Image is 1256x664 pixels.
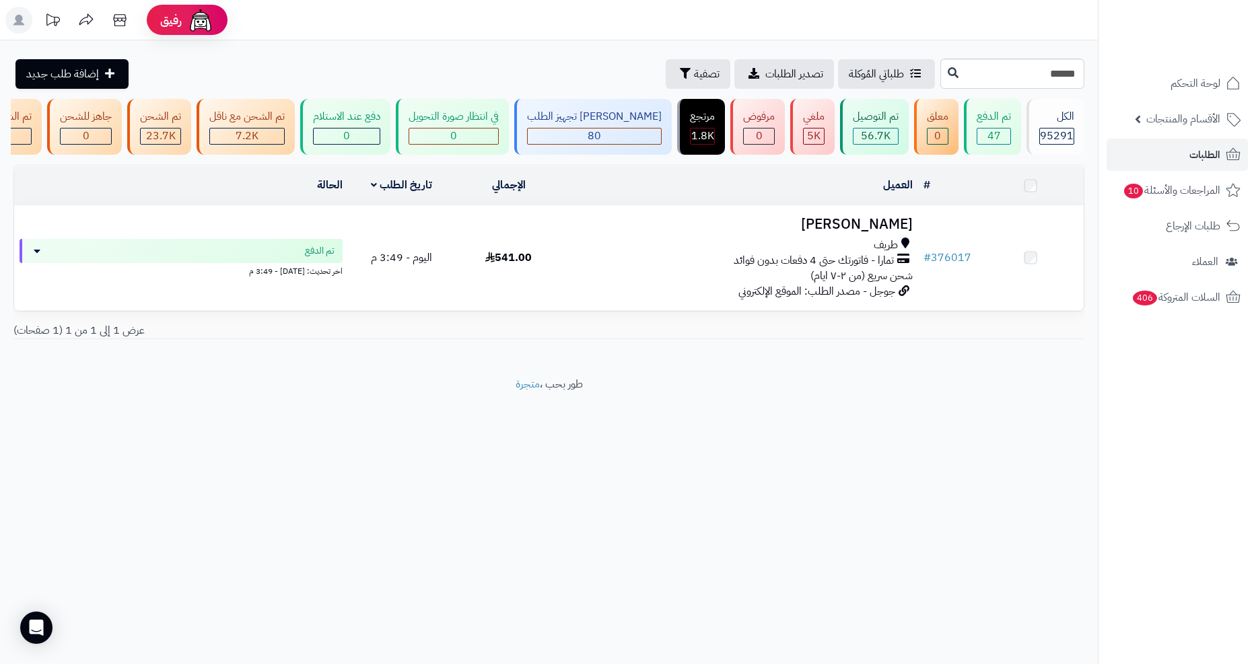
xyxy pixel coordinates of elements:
a: معلق 0 [911,99,961,155]
div: 4978 [804,128,824,144]
span: العملاء [1192,252,1218,271]
span: رفيق [160,12,182,28]
div: 47 [977,128,1010,144]
span: 23.7K [146,128,176,144]
span: المراجعات والأسئلة [1123,181,1220,200]
a: المراجعات والأسئلة10 [1107,174,1248,207]
div: 0 [409,128,498,144]
a: تم الدفع 47 [961,99,1024,155]
a: مرتجع 1.8K [674,99,728,155]
a: طلباتي المُوكلة [838,59,935,89]
a: إضافة طلب جديد [15,59,129,89]
a: تم التوصيل 56.7K [837,99,911,155]
div: عرض 1 إلى 1 من 1 (1 صفحات) [3,323,549,338]
div: 0 [928,128,948,144]
span: إضافة طلب جديد [26,66,99,82]
span: شحن سريع (من ٢-٧ ايام) [810,268,913,284]
span: 95291 [1040,128,1074,144]
div: تم التوصيل [853,109,899,124]
span: 541.00 [485,250,532,266]
div: معلق [927,109,948,124]
span: تمارا - فاتورتك حتى 4 دفعات بدون فوائد [734,253,894,268]
div: 56712 [853,128,898,144]
div: Open Intercom Messenger [20,612,53,644]
a: جاهز للشحن 0 [44,99,125,155]
div: 1813 [691,128,714,144]
div: تم الشحن مع ناقل [209,109,285,124]
div: [PERSON_NAME] تجهيز الطلب [527,109,662,124]
span: طلباتي المُوكلة [849,66,904,82]
a: [PERSON_NAME] تجهيز الطلب 80 [512,99,674,155]
div: دفع عند الاستلام [313,109,380,124]
img: ai-face.png [187,7,214,34]
button: تصفية [666,59,730,89]
div: تم الشحن [140,109,181,124]
span: 47 [987,128,1001,144]
span: طريف [874,237,898,253]
a: الكل95291 [1024,99,1087,155]
a: السلات المتروكة406 [1107,281,1248,313]
span: # [923,250,931,266]
a: تاريخ الطلب [371,177,432,193]
div: 0 [61,128,111,144]
span: 0 [343,128,350,144]
a: دفع عند الاستلام 0 [298,99,393,155]
span: جوجل - مصدر الطلب: الموقع الإلكتروني [738,283,895,299]
a: متجرة [516,376,540,392]
span: السلات المتروكة [1131,288,1220,307]
div: 7223 [210,128,284,144]
div: ملغي [803,109,825,124]
div: مرفوض [743,109,775,124]
span: 7.2K [236,128,258,144]
span: 80 [588,128,601,144]
span: 5K [807,128,821,144]
a: الإجمالي [492,177,526,193]
span: 1.8K [691,128,714,144]
a: تم الشحن مع ناقل 7.2K [194,99,298,155]
a: لوحة التحكم [1107,67,1248,100]
a: تم الشحن 23.7K [125,99,194,155]
span: 0 [756,128,763,144]
div: تم الدفع [977,109,1011,124]
a: ملغي 5K [788,99,837,155]
span: 10 [1124,184,1143,198]
span: الطلبات [1189,145,1220,164]
div: 23685 [141,128,180,144]
a: الحالة [317,177,343,193]
a: تحديثات المنصة [36,7,69,37]
a: #376017 [923,250,971,266]
div: الكل [1039,109,1074,124]
span: اليوم - 3:49 م [371,250,432,266]
span: تم الدفع [305,244,335,258]
div: 80 [528,128,661,144]
a: تصدير الطلبات [734,59,834,89]
h3: [PERSON_NAME] [567,217,913,232]
div: 0 [314,128,380,144]
span: 406 [1133,291,1157,305]
div: اخر تحديث: [DATE] - 3:49 م [20,263,343,277]
a: طلبات الإرجاع [1107,210,1248,242]
span: 0 [934,128,941,144]
a: الطلبات [1107,139,1248,171]
span: تصدير الطلبات [765,66,823,82]
span: لوحة التحكم [1171,74,1220,93]
span: الأقسام والمنتجات [1146,110,1220,128]
span: طلبات الإرجاع [1166,217,1220,235]
span: تصفية [694,66,720,82]
a: مرفوض 0 [728,99,788,155]
span: 0 [450,128,457,144]
span: 56.7K [861,128,891,144]
a: العملاء [1107,246,1248,278]
span: 0 [83,128,90,144]
a: في انتظار صورة التحويل 0 [393,99,512,155]
div: في انتظار صورة التحويل [409,109,499,124]
a: # [923,177,930,193]
div: جاهز للشحن [60,109,112,124]
a: العميل [883,177,913,193]
div: مرتجع [690,109,715,124]
div: 0 [744,128,774,144]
